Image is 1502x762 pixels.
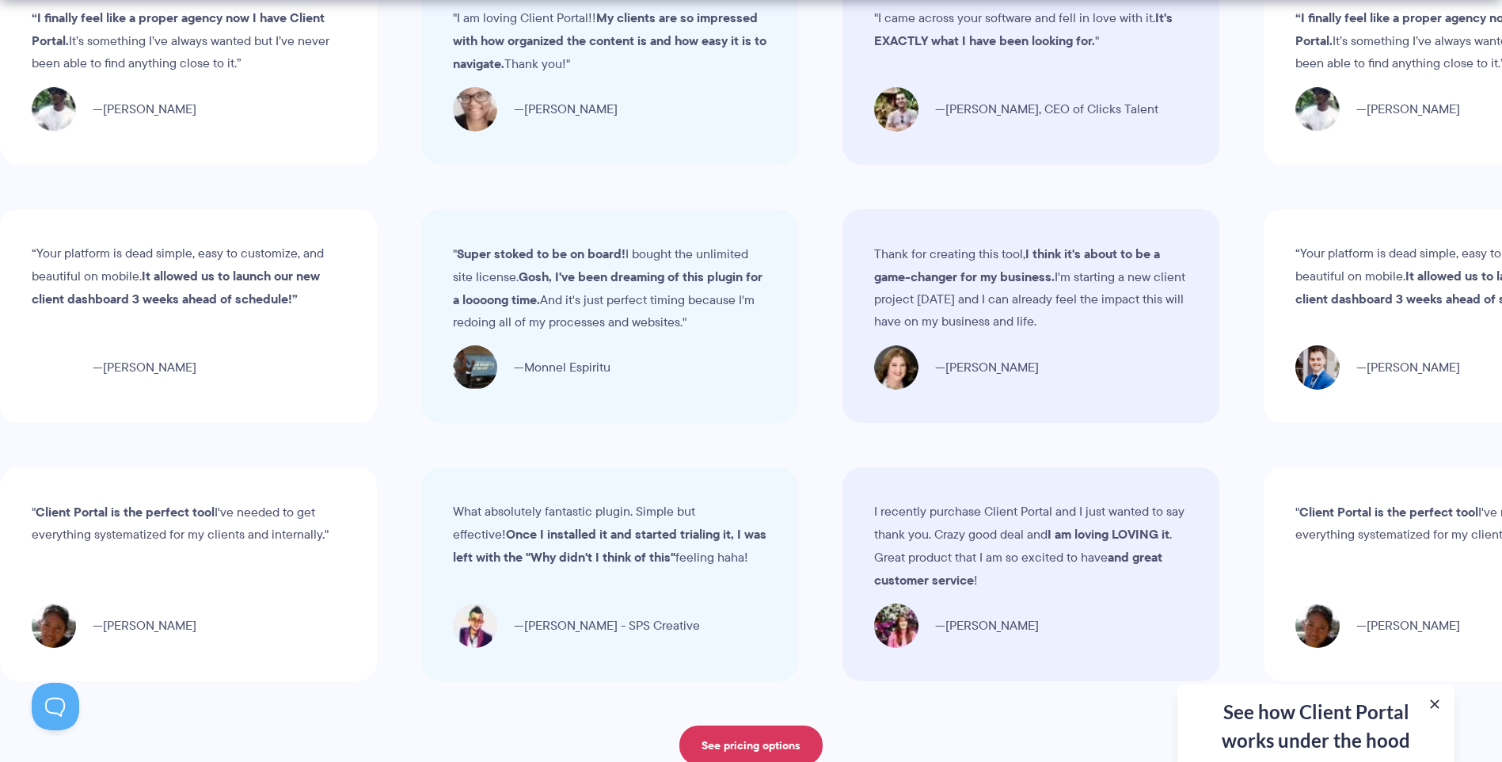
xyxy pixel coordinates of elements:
blockquote: "I came across your software and fell in love with it. " [872,6,1185,52]
blockquote: "I am loving Client Portal!! Thank you!" [451,6,764,75]
img: Monnel Espiritu [468,345,512,390]
span: [PERSON_NAME] [90,98,194,120]
blockquote: Thank for creating this tool, I'm starting a new client project [DATE] and I can already feel the... [889,242,1203,333]
span: [PERSON_NAME] [933,615,1036,637]
strong: and great customer service [872,547,1160,589]
span: Monnel Espiritu [529,356,626,379]
img: Loma Nelson [889,345,934,390]
strong: I am loving LOVING it [1045,524,1167,543]
img: AB Lieberman, CEO of Clicks Talent [872,87,916,131]
span: [PERSON_NAME], CEO of Clicks Talent [933,98,1156,120]
img: Sam Sedgeman - SPS Creative [451,604,495,648]
blockquote: It’s something I’ve always wanted but I’ve never been able to find anything close to it.” [29,6,343,74]
blockquote: " I've needed to get everything systematized for my clients and internally." [29,501,343,546]
strong: It's EXACTLY what I have been looking for. [872,8,1170,50]
blockquote: What absolutely fantastic plugin. Simple but effective! feeling haha! [451,501,764,569]
blockquote: I recently purchase Client Portal and I just wanted to say thank you. Crazy good deal and . Great... [872,501,1185,592]
strong: I think it's about to be a game-changer for my business. [889,244,1175,286]
blockquote: " I bought the unlimited site license. And it's just perfect timing because I'm redoing all of my... [468,242,781,333]
strong: It allowed us to launch our new client dashboard 3 weeks ahead of schedule!” [47,266,335,308]
img: Evangeline Gersich [1293,604,1337,648]
strong: My clients are so impressed with how organized the content is and how easy it is to navigate. [451,8,764,73]
strong: Client Portal is the perfect tool [1297,502,1476,521]
span: [PERSON_NAME] [511,98,615,120]
span: [PERSON_NAME] [90,615,194,637]
img: Evangeline Gersich [29,604,74,648]
strong: “I finally feel like a proper agency now I have Client Portal. [29,8,322,50]
span: [PERSON_NAME] [950,356,1054,379]
strong: Gosh, I've been dreaming of this plugin for a loooong time. [468,267,778,309]
span: [PERSON_NAME] [108,356,211,379]
img: Katrina Upton [872,604,916,648]
img: Anthony Wallace [29,87,74,131]
img: Richard Walsh [47,345,91,390]
blockquote: “Your platform is dead simple, easy to customize, and beautiful on mobile. [47,242,360,311]
span: [PERSON_NAME] [1354,98,1458,120]
strong: Super stoked to be on board! [472,244,641,263]
strong: Client Portal is the perfect tool [33,502,212,521]
iframe: Toggle Customer Support [32,683,79,730]
img: Anthony Wallace [1293,87,1337,131]
img: Tasha Hussey [451,87,495,131]
span: [PERSON_NAME] - SPS Creative [511,615,698,637]
strong: Once I installed it and started trialing it, I was left with the "Why didn't I think of this" [451,524,764,566]
span: [PERSON_NAME] [1354,615,1458,637]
